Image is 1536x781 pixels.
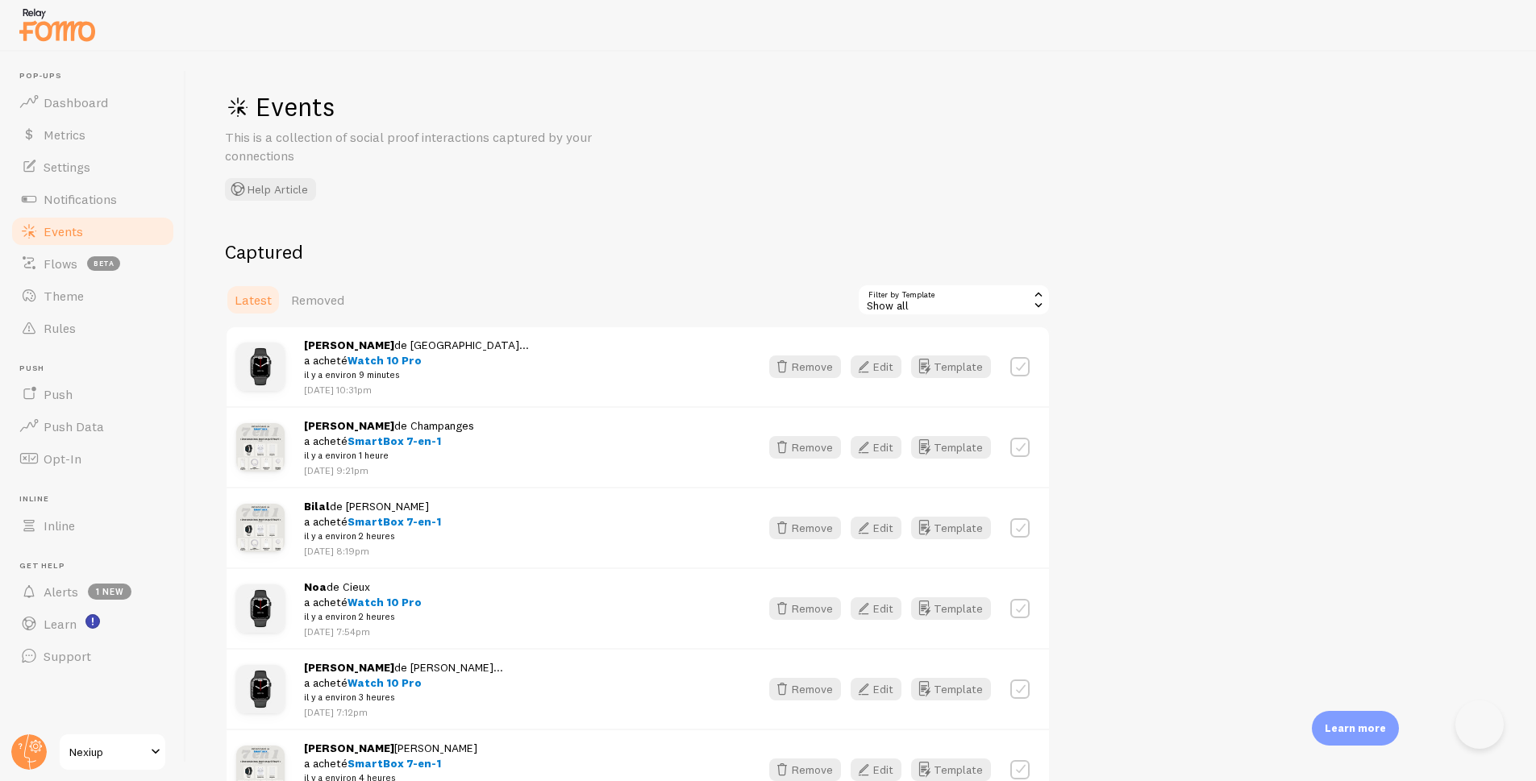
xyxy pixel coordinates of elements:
span: SmartBox 7-en-1 [348,514,441,529]
button: Remove [769,597,841,620]
span: Inline [19,494,176,505]
a: Latest [225,284,281,316]
span: Events [44,223,83,239]
span: Inline [44,517,75,534]
p: This is a collection of social proof interactions captured by your connections [225,128,612,165]
span: de [PERSON_NAME] a acheté [304,499,441,544]
p: Learn more [1325,721,1386,736]
span: Dashboard [44,94,108,110]
small: il y a environ 3 heures [304,690,503,704]
span: Pop-ups [19,71,176,81]
span: Opt-In [44,451,81,467]
div: Show all [857,284,1051,316]
span: Learn [44,616,77,632]
span: beta [87,256,120,271]
p: [DATE] 10:31pm [304,383,529,397]
a: Push [10,378,176,410]
a: Notifications [10,183,176,215]
a: Nexiup [58,733,167,771]
span: Notifications [44,191,117,207]
span: de [GEOGRAPHIC_DATA]... a acheté [304,338,529,383]
span: de Cieux a acheté [304,580,422,625]
span: Watch 10 Pro [348,353,422,368]
img: BoxIphone_Prod_09_small.jpg [236,423,285,472]
strong: [PERSON_NAME] [304,741,394,755]
span: Support [44,648,91,664]
span: 1 new [88,584,131,600]
span: Removed [291,292,344,308]
button: Edit [851,355,901,378]
span: Push [19,363,176,374]
span: Get Help [19,561,176,571]
a: Theme [10,280,176,312]
button: Template [911,517,991,539]
h1: Events [225,90,709,123]
span: Watch 10 Pro [348,595,422,609]
button: Edit [851,517,901,539]
div: Learn more [1312,711,1399,746]
a: Edit [851,678,911,700]
button: Remove [769,436,841,459]
button: Edit [851,597,901,620]
strong: [PERSON_NAME] [304,418,394,433]
a: Flows beta [10,247,176,280]
a: Rules [10,312,176,344]
small: il y a environ 9 minutes [304,368,529,382]
p: [DATE] 7:12pm [304,705,503,719]
img: Montre_13_small.jpg [236,343,285,391]
span: Push [44,386,73,402]
p: [DATE] 7:54pm [304,625,422,638]
a: Push Data [10,410,176,442]
a: Support [10,640,176,672]
button: Remove [769,355,841,378]
button: Edit [851,758,901,781]
small: il y a environ 1 heure [304,448,474,463]
a: Edit [851,355,911,378]
small: il y a environ 2 heures [304,609,422,624]
span: de [PERSON_NAME]... a acheté [304,660,503,705]
span: Alerts [44,584,78,600]
span: SmartBox 7-en-1 [348,434,441,448]
span: Theme [44,288,84,304]
button: Template [911,355,991,378]
button: Template [911,597,991,620]
h2: Captured [225,239,1051,264]
span: Settings [44,159,90,175]
a: Learn [10,608,176,640]
strong: [PERSON_NAME] [304,660,394,675]
a: Edit [851,517,911,539]
a: Metrics [10,118,176,151]
button: Remove [769,517,841,539]
a: Inline [10,509,176,542]
img: fomo-relay-logo-orange.svg [17,4,98,45]
svg: <p>Watch New Feature Tutorials!</p> [85,614,100,629]
iframe: Help Scout Beacon - Open [1455,700,1504,749]
a: Removed [281,284,354,316]
span: Nexiup [69,742,146,762]
span: Metrics [44,127,85,143]
button: Edit [851,678,901,700]
a: Edit [851,758,911,781]
a: Settings [10,151,176,183]
strong: Bilal [304,499,330,513]
button: Template [911,678,991,700]
a: Template [911,758,991,781]
span: Flows [44,255,77,272]
strong: Noa [304,580,327,594]
span: Watch 10 Pro [348,675,422,690]
img: Montre_13_small.jpg [236,584,285,633]
a: Opt-In [10,442,176,475]
span: de Champanges a acheté [304,418,474,463]
span: Latest [235,292,272,308]
button: Template [911,436,991,459]
a: Edit [851,436,911,459]
small: il y a environ 2 heures [304,529,441,543]
strong: [PERSON_NAME] [304,338,394,352]
span: Push Data [44,418,104,434]
img: Montre_13_small.jpg [236,665,285,713]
